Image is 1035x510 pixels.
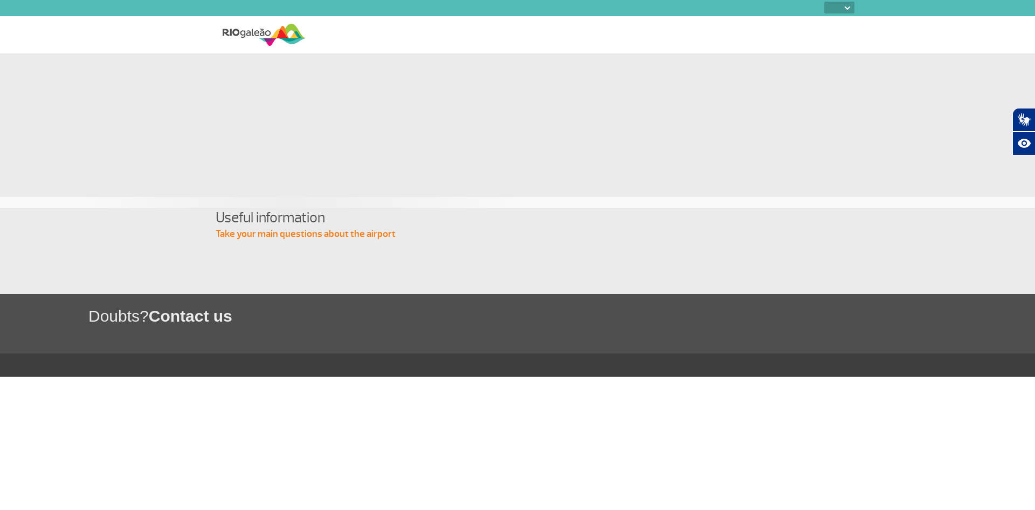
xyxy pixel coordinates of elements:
button: Abrir tradutor de língua de sinais. [1012,108,1035,132]
h1: Doubts? [88,305,1035,327]
h4: Useful information [216,208,819,228]
span: Contact us [149,307,232,325]
button: Abrir recursos assistivos. [1012,132,1035,155]
div: Plugin de acessibilidade da Hand Talk. [1012,108,1035,155]
p: Take your main questions about the airport [216,228,819,241]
